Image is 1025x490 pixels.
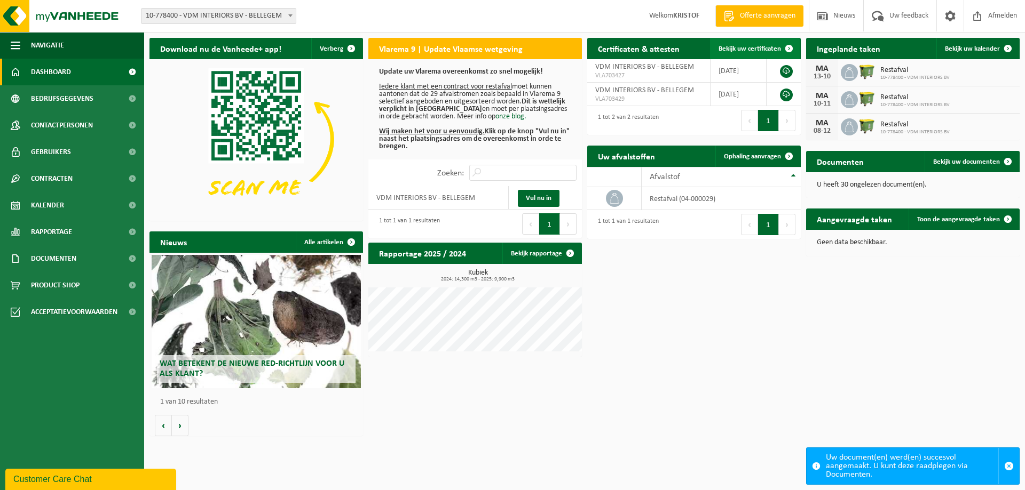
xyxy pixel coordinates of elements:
span: Afvalstof [650,173,680,181]
button: Previous [522,213,539,235]
span: 2024: 14,300 m3 - 2025: 9,900 m3 [374,277,582,282]
div: Uw document(en) werd(en) succesvol aangemaakt. U kunt deze raadplegen via Documenten. [826,448,998,484]
button: 1 [758,214,779,235]
span: VDM INTERIORS BV - BELLEGEM [595,86,694,94]
button: Vorige [155,415,172,436]
button: 1 [758,110,779,131]
iframe: chat widget [5,467,178,490]
h2: Rapportage 2025 / 2024 [368,243,477,263]
label: Zoeken: [437,169,464,178]
div: MA [811,92,833,100]
td: [DATE] [711,59,767,83]
b: Dit is wettelijk verplicht in [GEOGRAPHIC_DATA] [379,98,565,113]
button: Previous [741,214,758,235]
h2: Certificaten & attesten [587,38,690,59]
span: Gebruikers [31,139,71,165]
td: [DATE] [711,83,767,106]
span: VDM INTERIORS BV - BELLEGEM [595,63,694,71]
div: 10-11 [811,100,833,108]
img: WB-1100-HPE-GN-50 [858,117,876,135]
img: WB-1100-HPE-GN-50 [858,62,876,81]
span: Restafval [880,121,950,129]
h2: Documenten [806,151,874,172]
a: Bekijk uw kalender [936,38,1019,59]
div: 1 tot 2 van 2 resultaten [593,109,659,132]
td: restafval (04-000029) [642,187,801,210]
button: Next [779,110,795,131]
a: Alle artikelen [296,231,362,253]
span: Restafval [880,66,950,75]
h2: Aangevraagde taken [806,208,903,229]
a: onze blog. [495,113,526,121]
a: Bekijk rapportage [502,243,581,264]
span: Contactpersonen [31,112,93,139]
span: Product Shop [31,272,80,299]
button: Previous [741,110,758,131]
span: VLA703427 [595,71,702,80]
strong: KRISTOF [673,12,699,20]
img: WB-1100-HPE-GN-50 [858,90,876,108]
img: Download de VHEPlus App [149,59,363,219]
span: Navigatie [31,32,64,59]
span: Restafval [880,93,950,102]
span: Verberg [320,45,343,52]
span: Bekijk uw certificaten [719,45,781,52]
h2: Uw afvalstoffen [587,146,666,166]
span: 10-778400 - VDM INTERIORS BV - BELLEGEM [141,8,296,24]
a: Vul nu in [518,190,559,207]
u: Iedere klant met een contract voor restafval [379,83,512,91]
div: 1 tot 1 van 1 resultaten [593,213,659,236]
div: MA [811,119,833,127]
button: Next [779,214,795,235]
span: 10-778400 - VDM INTERIORS BV [880,102,950,108]
span: Ophaling aanvragen [724,153,781,160]
h3: Kubiek [374,269,582,282]
span: Bedrijfsgegevens [31,85,93,112]
td: VDM INTERIORS BV - BELLEGEM [368,186,509,210]
span: Kalender [31,192,64,219]
p: moet kunnen aantonen dat de 29 afvalstromen zoals bepaald in Vlarema 9 selectief aangeboden en ui... [379,68,571,150]
button: Verberg [311,38,362,59]
span: Bekijk uw documenten [933,158,1000,165]
h2: Download nu de Vanheede+ app! [149,38,292,59]
h2: Nieuws [149,231,198,252]
a: Bekijk uw certificaten [710,38,800,59]
span: Toon de aangevraagde taken [917,216,1000,223]
div: 1 tot 1 van 1 resultaten [374,212,440,236]
span: Dashboard [31,59,71,85]
span: Contracten [31,165,73,192]
a: Ophaling aanvragen [715,146,800,167]
h2: Vlarema 9 | Update Vlaamse wetgeving [368,38,533,59]
a: Offerte aanvragen [715,5,803,27]
b: Klik op de knop "Vul nu in" naast het plaatsingsadres om de overeenkomst in orde te brengen. [379,127,570,150]
span: 10-778400 - VDM INTERIORS BV [880,129,950,135]
p: Geen data beschikbaar. [817,239,1009,246]
div: 08-12 [811,127,833,135]
p: U heeft 30 ongelezen document(en). [817,181,1009,189]
u: Wij maken het voor u eenvoudig. [379,127,485,135]
b: Update uw Vlarema overeenkomst zo snel mogelijk! [379,68,543,76]
span: Wat betekent de nieuwe RED-richtlijn voor u als klant? [160,359,344,378]
span: VLA703429 [595,95,702,103]
div: 13-10 [811,73,833,81]
span: Acceptatievoorwaarden [31,299,117,325]
h2: Ingeplande taken [806,38,891,59]
span: 10-778400 - VDM INTERIORS BV [880,75,950,81]
button: Next [560,213,577,235]
a: Wat betekent de nieuwe RED-richtlijn voor u als klant? [152,255,361,388]
button: 1 [539,213,560,235]
span: Bekijk uw kalender [945,45,1000,52]
div: MA [811,65,833,73]
span: Offerte aanvragen [737,11,798,21]
button: Volgende [172,415,188,436]
p: 1 van 10 resultaten [160,398,358,406]
a: Bekijk uw documenten [925,151,1019,172]
span: 10-778400 - VDM INTERIORS BV - BELLEGEM [141,9,296,23]
span: Rapportage [31,219,72,245]
span: Documenten [31,245,76,272]
a: Toon de aangevraagde taken [909,208,1019,230]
